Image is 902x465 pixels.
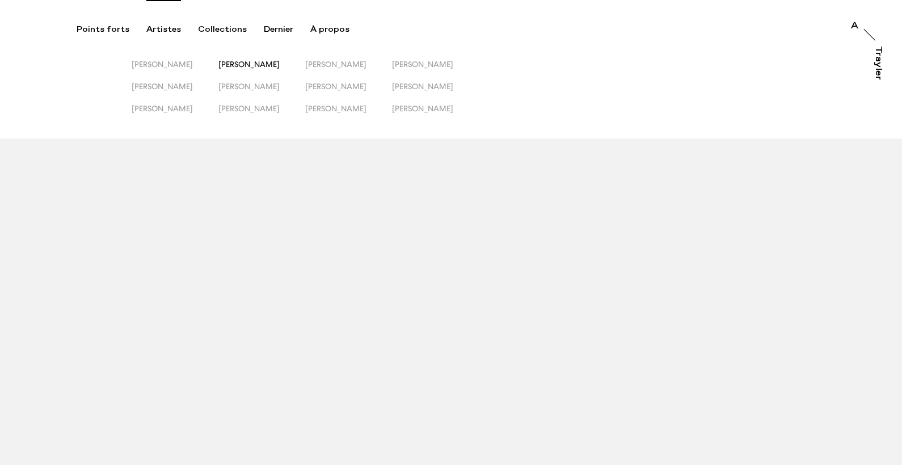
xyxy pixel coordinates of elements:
[132,82,193,91] font: [PERSON_NAME]
[305,104,366,113] font: [PERSON_NAME]
[871,46,883,93] a: Trayler
[77,24,146,35] button: Points forts
[873,46,884,80] font: Trayler
[132,104,218,126] button: [PERSON_NAME]
[132,60,218,82] button: [PERSON_NAME]
[392,104,453,113] font: [PERSON_NAME]
[305,60,366,69] font: [PERSON_NAME]
[218,60,280,69] font: [PERSON_NAME]
[218,104,280,113] font: [PERSON_NAME]
[392,60,453,69] font: [PERSON_NAME]
[392,104,479,126] button: [PERSON_NAME]
[218,82,305,104] button: [PERSON_NAME]
[305,60,392,82] button: [PERSON_NAME]
[305,82,366,91] font: [PERSON_NAME]
[264,24,310,35] button: Dernier
[392,82,479,104] button: [PERSON_NAME]
[310,24,366,35] button: À propos
[146,24,181,35] font: Artistes
[305,82,392,104] button: [PERSON_NAME]
[132,60,193,69] font: [PERSON_NAME]
[218,60,305,82] button: [PERSON_NAME]
[218,104,305,126] button: [PERSON_NAME]
[218,82,280,91] font: [PERSON_NAME]
[77,24,129,35] font: Points forts
[305,104,392,126] button: [PERSON_NAME]
[198,24,264,35] button: Collections
[392,82,453,91] font: [PERSON_NAME]
[851,22,858,33] a: À
[310,24,349,35] font: À propos
[198,24,247,35] font: Collections
[132,104,193,113] font: [PERSON_NAME]
[264,24,293,35] font: Dernier
[146,24,198,35] button: Artistes
[392,60,479,82] button: [PERSON_NAME]
[132,82,218,104] button: [PERSON_NAME]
